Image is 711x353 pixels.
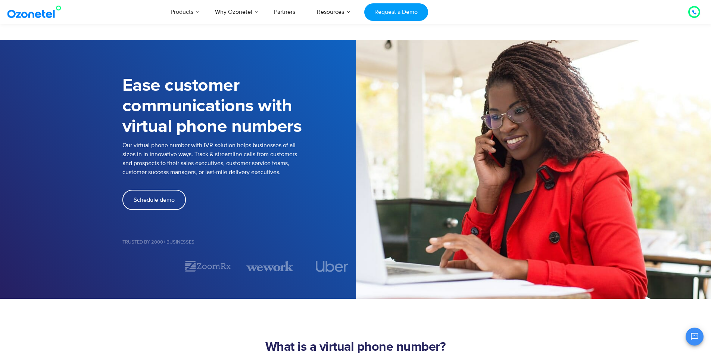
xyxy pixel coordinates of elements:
span: Schedule demo [134,197,175,203]
a: Request a Demo [364,3,428,21]
div: 3 / 7 [246,260,293,273]
div: 1 / 7 [122,262,169,271]
a: Schedule demo [122,190,186,210]
img: zoomrx.svg [184,260,231,273]
button: Open chat [686,328,704,346]
div: Image Carousel [122,260,356,273]
h1: Ease customer communications with virtual phone numbers [122,75,356,137]
h5: Trusted by 2000+ Businesses [122,240,356,245]
img: wework.svg [246,260,293,273]
div: 4 / 7 [308,261,355,272]
img: uber.svg [316,261,348,272]
p: Our virtual phone number with IVR solution helps businesses of all sizes in in innovative ways. T... [122,141,356,177]
div: 2 / 7 [184,260,231,273]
